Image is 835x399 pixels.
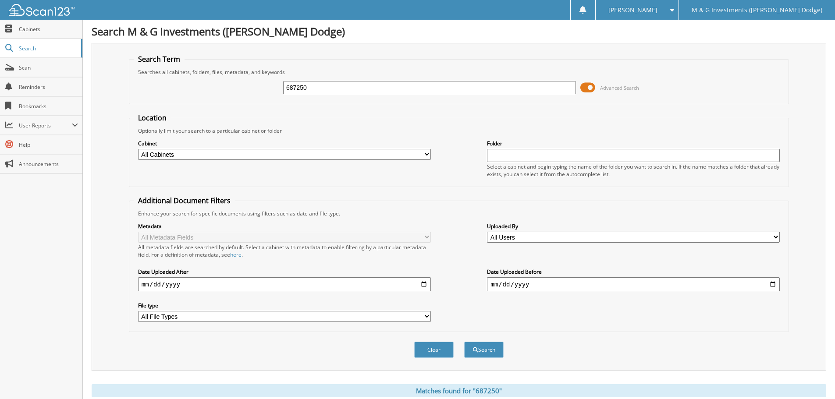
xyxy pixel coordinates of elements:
div: Optionally limit your search to a particular cabinet or folder [134,127,784,134]
span: Help [19,141,78,148]
span: User Reports [19,122,72,129]
legend: Additional Document Filters [134,196,235,205]
div: Matches found for "687250" [92,384,826,397]
a: here [230,251,242,258]
span: Scan [19,64,78,71]
span: Announcements [19,160,78,168]
span: Reminders [19,83,78,91]
span: Bookmarks [19,102,78,110]
label: File type [138,302,431,309]
label: Metadata [138,222,431,230]
label: Folder [487,140,780,147]
span: [PERSON_NAME] [608,7,657,13]
legend: Search Term [134,54,185,64]
input: end [487,277,780,291]
img: scan123-logo-white.svg [9,4,75,16]
legend: Location [134,113,171,123]
div: Enhance your search for specific documents using filters such as date and file type. [134,210,784,217]
label: Uploaded By [487,222,780,230]
button: Clear [414,342,454,358]
div: Select a cabinet and begin typing the name of the folder you want to search in. If the name match... [487,163,780,178]
label: Date Uploaded Before [487,268,780,275]
span: Cabinets [19,25,78,33]
button: Search [464,342,504,358]
label: Cabinet [138,140,431,147]
label: Date Uploaded After [138,268,431,275]
span: Advanced Search [600,85,639,91]
h1: Search M & G Investments ([PERSON_NAME] Dodge) [92,24,826,39]
span: Search [19,45,77,52]
input: start [138,277,431,291]
div: Searches all cabinets, folders, files, metadata, and keywords [134,68,784,76]
span: M & G Investments ([PERSON_NAME] Dodge) [692,7,822,13]
div: All metadata fields are searched by default. Select a cabinet with metadata to enable filtering b... [138,244,431,258]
